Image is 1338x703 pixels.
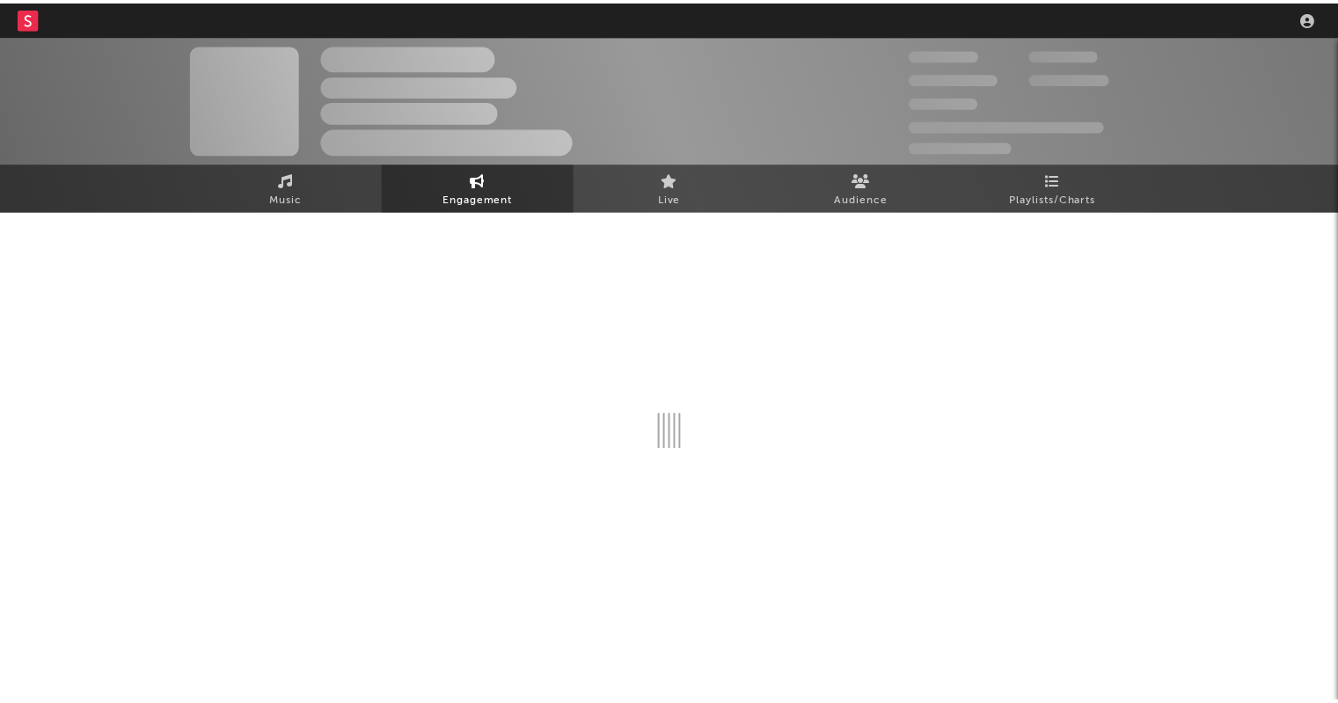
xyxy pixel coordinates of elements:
[1039,72,1120,84] span: 1.000.000
[579,163,772,211] a: Live
[966,163,1159,211] a: Playlists/Charts
[918,72,1007,84] span: 50.000.000
[918,96,987,107] span: 100.000
[447,188,517,209] span: Engagement
[385,163,579,211] a: Engagement
[1039,48,1108,60] span: 100.000
[918,141,1021,152] span: Jump Score: 85.0
[664,188,687,209] span: Live
[1020,188,1107,209] span: Playlists/Charts
[772,163,966,211] a: Audience
[918,48,988,60] span: 300.000
[918,120,1115,131] span: 50.000.000 Monthly Listeners
[273,188,305,209] span: Music
[192,163,385,211] a: Music
[843,188,896,209] span: Audience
